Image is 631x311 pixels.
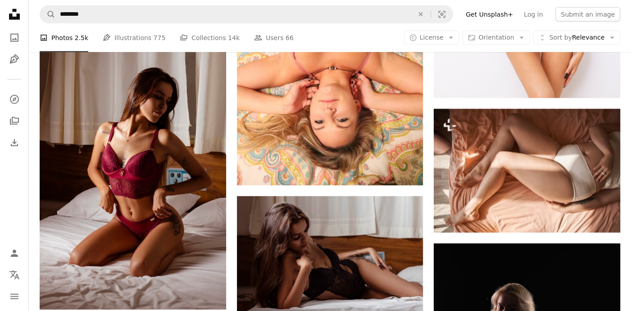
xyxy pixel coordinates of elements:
[5,112,23,130] a: Collections
[478,34,514,41] span: Orientation
[555,7,620,22] button: Submit an image
[404,31,459,45] button: License
[237,254,423,262] a: a beautiful woman in a black lingerie laying on a bed
[40,31,226,310] img: a woman in a red lingerie sitting on a bed
[228,33,240,43] span: 14k
[518,7,548,22] a: Log in
[549,34,572,41] span: Sort by
[5,288,23,306] button: Menu
[286,33,294,43] span: 66
[431,6,453,23] button: Visual search
[180,23,240,52] a: Collections 14k
[103,23,165,52] a: Illustrations 775
[5,244,23,262] a: Log in / Sign up
[420,34,444,41] span: License
[463,31,530,45] button: Orientation
[254,23,294,52] a: Users 66
[434,109,620,233] img: Curves of body. Cropped view of the overweight woman in lingerie laying at the bed at the sunset....
[533,31,620,45] button: Sort byRelevance
[40,5,453,23] form: Find visuals sitewide
[5,134,23,152] a: Download History
[549,33,604,42] span: Relevance
[5,50,23,68] a: Illustrations
[5,90,23,108] a: Explore
[40,6,55,23] button: Search Unsplash
[5,29,23,47] a: Photos
[40,166,226,174] a: a woman in a red lingerie sitting on a bed
[434,167,620,175] a: Curves of body. Cropped view of the overweight woman in lingerie laying at the bed at the sunset....
[5,5,23,25] a: Home — Unsplash
[5,266,23,284] button: Language
[154,33,166,43] span: 775
[460,7,518,22] a: Get Unsplash+
[411,6,431,23] button: Clear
